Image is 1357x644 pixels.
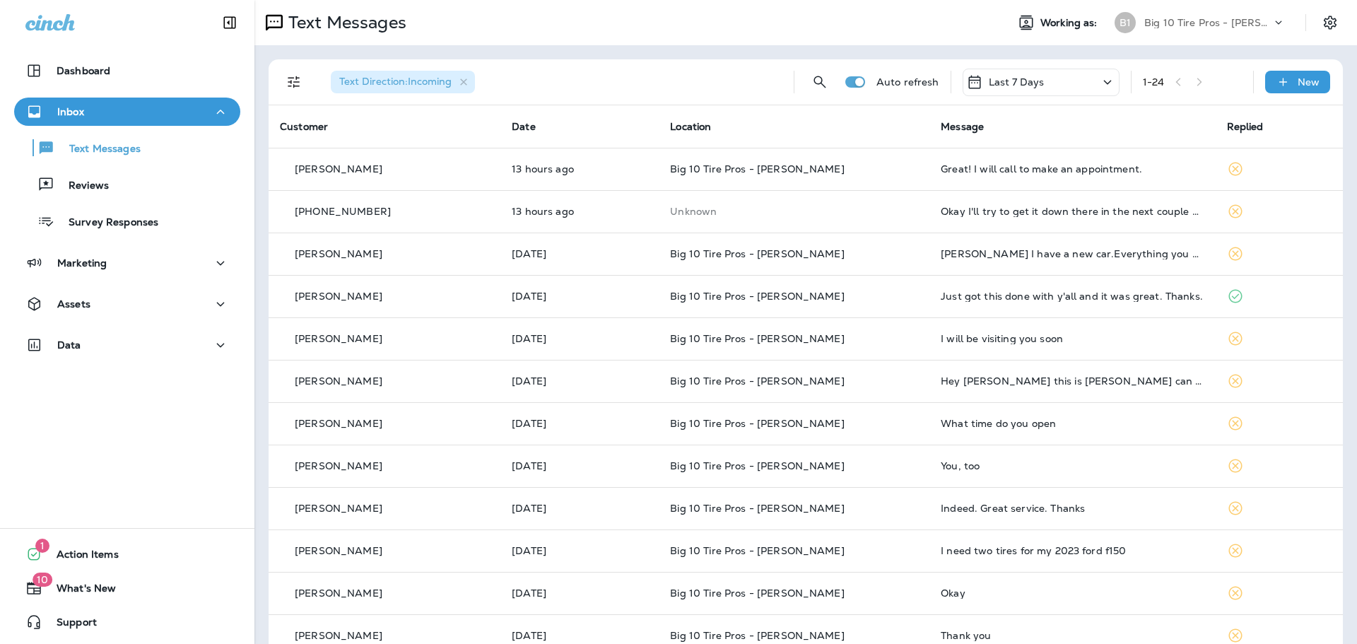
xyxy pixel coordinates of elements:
[512,206,647,217] p: Sep 16, 2025 05:07 PM
[670,375,844,387] span: Big 10 Tire Pros - [PERSON_NAME]
[57,65,110,76] p: Dashboard
[670,120,711,133] span: Location
[295,587,382,599] p: [PERSON_NAME]
[941,545,1204,556] div: I need two tires for my 2023 ford f150
[941,587,1204,599] div: Okay
[512,460,647,472] p: Sep 12, 2025 08:34 PM
[1298,76,1320,88] p: New
[54,180,109,193] p: Reviews
[512,545,647,556] p: Sep 12, 2025 03:30 PM
[941,120,984,133] span: Message
[14,57,240,85] button: Dashboard
[941,206,1204,217] div: Okay I'll try to get it down there in the next couple of days. It's leaking pretty slowly.
[33,573,52,587] span: 10
[806,68,834,96] button: Search Messages
[670,459,844,472] span: Big 10 Tire Pros - [PERSON_NAME]
[42,616,97,633] span: Support
[42,582,116,599] span: What's New
[670,332,844,345] span: Big 10 Tire Pros - [PERSON_NAME]
[295,630,382,641] p: [PERSON_NAME]
[1317,10,1343,35] button: Settings
[14,290,240,318] button: Assets
[512,163,647,175] p: Sep 16, 2025 05:08 PM
[14,249,240,277] button: Marketing
[1115,12,1136,33] div: B1
[876,76,939,88] p: Auto refresh
[512,375,647,387] p: Sep 13, 2025 06:54 AM
[295,291,382,302] p: [PERSON_NAME]
[512,120,536,133] span: Date
[14,574,240,602] button: 10What's New
[55,143,141,156] p: Text Messages
[941,163,1204,175] div: Great! I will call to make an appointment.
[670,290,844,303] span: Big 10 Tire Pros - [PERSON_NAME]
[1144,17,1271,28] p: Big 10 Tire Pros - [PERSON_NAME]
[42,549,119,566] span: Action Items
[989,76,1045,88] p: Last 7 Days
[295,460,382,472] p: [PERSON_NAME]
[941,418,1204,429] div: What time do you open
[512,587,647,599] p: Sep 12, 2025 01:09 PM
[283,12,406,33] p: Text Messages
[295,545,382,556] p: [PERSON_NAME]
[210,8,249,37] button: Collapse Sidebar
[941,291,1204,302] div: Just got this done with y'all and it was great. Thanks.
[941,333,1204,344] div: I will be visiting you soon
[670,629,844,642] span: Big 10 Tire Pros - [PERSON_NAME]
[512,248,647,259] p: Sep 15, 2025 01:56 PM
[280,120,328,133] span: Customer
[331,71,475,93] div: Text Direction:Incoming
[941,248,1204,259] div: Monica I have a new car.Everything you mention I get that free up to so many miles on the car
[295,333,382,344] p: [PERSON_NAME]
[670,544,844,557] span: Big 10 Tire Pros - [PERSON_NAME]
[54,216,158,230] p: Survey Responses
[14,170,240,199] button: Reviews
[57,339,81,351] p: Data
[295,418,382,429] p: [PERSON_NAME]
[14,331,240,359] button: Data
[14,206,240,236] button: Survey Responses
[339,75,452,88] span: Text Direction : Incoming
[941,460,1204,472] div: You, too
[14,608,240,636] button: Support
[57,257,107,269] p: Marketing
[57,298,90,310] p: Assets
[670,206,918,217] p: This customer does not have a last location and the phone number they messaged is not assigned to...
[1143,76,1165,88] div: 1 - 24
[14,133,240,163] button: Text Messages
[295,163,382,175] p: [PERSON_NAME]
[57,106,84,117] p: Inbox
[14,540,240,568] button: 1Action Items
[295,503,382,514] p: [PERSON_NAME]
[941,503,1204,514] div: Indeed. Great service. Thanks
[941,375,1204,387] div: Hey Monica this is Lee can you call me asap
[295,375,382,387] p: [PERSON_NAME]
[670,417,844,430] span: Big 10 Tire Pros - [PERSON_NAME]
[512,630,647,641] p: Sep 12, 2025 08:36 AM
[670,247,844,260] span: Big 10 Tire Pros - [PERSON_NAME]
[512,503,647,514] p: Sep 12, 2025 04:03 PM
[670,502,844,515] span: Big 10 Tire Pros - [PERSON_NAME]
[280,68,308,96] button: Filters
[295,206,391,217] p: [PHONE_NUMBER]
[512,418,647,429] p: Sep 13, 2025 06:49 AM
[941,630,1204,641] div: Thank you
[512,291,647,302] p: Sep 15, 2025 09:03 AM
[295,248,382,259] p: [PERSON_NAME]
[14,98,240,126] button: Inbox
[1227,120,1264,133] span: Replied
[670,163,844,175] span: Big 10 Tire Pros - [PERSON_NAME]
[512,333,647,344] p: Sep 13, 2025 05:21 PM
[1040,17,1100,29] span: Working as:
[670,587,844,599] span: Big 10 Tire Pros - [PERSON_NAME]
[35,539,49,553] span: 1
